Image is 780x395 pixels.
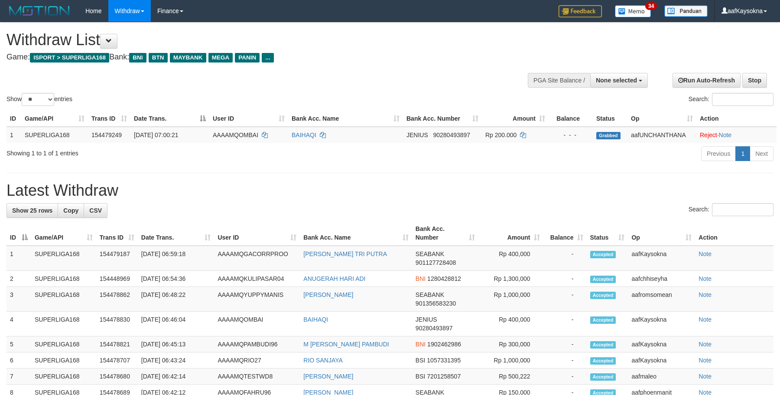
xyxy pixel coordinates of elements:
span: Copy 901356583230 to clipboard [416,300,456,307]
a: Copy [58,203,84,218]
span: Rp 200.000 [485,132,517,138]
th: User ID: activate to sort column ascending [214,221,300,246]
td: AAAAMQGACORRPROO [214,246,300,271]
span: SEABANK [416,291,444,298]
th: Op: activate to sort column ascending [628,221,695,246]
img: panduan.png [664,5,708,17]
span: Accepted [590,251,616,258]
td: AAAAMQTESTWD8 [214,369,300,385]
img: MOTION_logo.png [6,4,72,17]
span: CSV [89,207,102,214]
th: Date Trans.: activate to sort column ascending [138,221,214,246]
td: 1 [6,246,31,271]
td: Rp 300,000 [478,336,543,352]
span: JENIUS [406,132,428,138]
td: Rp 500,222 [478,369,543,385]
th: Game/API: activate to sort column ascending [31,221,96,246]
span: SEABANK [416,250,444,257]
span: ISPORT > SUPERLIGA168 [30,53,109,63]
span: Accepted [590,341,616,349]
td: - [543,271,587,287]
td: SUPERLIGA168 [31,352,96,369]
span: MEGA [208,53,233,63]
th: Balance [549,111,593,127]
td: AAAAMQRIO27 [214,352,300,369]
a: BAIHAQI [292,132,316,138]
th: User ID: activate to sort column ascending [209,111,288,127]
td: aafmaleo [628,369,695,385]
a: M [PERSON_NAME] PAMBUDI [303,341,389,348]
td: AAAAMQKULIPASAR04 [214,271,300,287]
span: Copy 901127728408 to clipboard [416,259,456,266]
td: Rp 1,300,000 [478,271,543,287]
label: Show entries [6,93,72,106]
td: Rp 400,000 [478,246,543,271]
a: [PERSON_NAME] [303,373,353,380]
a: ANUGERAH HARI ADI [303,275,365,282]
td: 154479187 [96,246,138,271]
span: BSI [416,373,426,380]
td: SUPERLIGA168 [31,287,96,312]
td: aafKaysokna [628,336,695,352]
td: aafUNCHANTHANA [627,127,696,143]
td: [DATE] 06:54:36 [138,271,214,287]
td: [DATE] 06:42:14 [138,369,214,385]
th: Action [695,221,773,246]
td: SUPERLIGA168 [31,271,96,287]
td: AAAAMQYUPPYMANIS [214,287,300,312]
div: - - - [552,131,589,139]
td: aafKaysokna [628,352,695,369]
a: CSV [84,203,107,218]
a: [PERSON_NAME] TRI PUTRA [303,250,387,257]
span: BTN [149,53,168,63]
th: Game/API: activate to sort column ascending [21,111,88,127]
span: Copy 1280428812 to clipboard [427,275,461,282]
td: 154478862 [96,287,138,312]
a: Note [699,373,712,380]
th: Action [696,111,777,127]
a: Note [699,275,712,282]
span: Copy 1057331395 to clipboard [427,357,461,364]
span: Copy [63,207,78,214]
td: 5 [6,336,31,352]
span: Copy 7201258507 to clipboard [427,373,461,380]
td: 154478680 [96,369,138,385]
td: 154478830 [96,312,138,336]
td: 2 [6,271,31,287]
td: 154448969 [96,271,138,287]
h4: Game: Bank: [6,53,511,62]
span: JENIUS [416,316,437,323]
h1: Latest Withdraw [6,182,773,199]
td: - [543,287,587,312]
td: SUPERLIGA168 [31,246,96,271]
th: ID: activate to sort column descending [6,221,31,246]
td: [DATE] 06:45:13 [138,336,214,352]
span: Copy 90280493897 to clipboard [433,132,470,138]
td: [DATE] 06:46:04 [138,312,214,336]
td: Rp 400,000 [478,312,543,336]
td: Rp 1,000,000 [478,287,543,312]
td: aafromsomean [628,287,695,312]
span: None selected [596,77,637,84]
label: Search: [689,93,773,106]
img: Button%20Memo.svg [615,5,651,17]
a: RIO SANJAYA [303,357,343,364]
a: BAIHAQI [303,316,328,323]
th: Balance: activate to sort column ascending [543,221,587,246]
th: Bank Acc. Name: activate to sort column ascending [300,221,412,246]
span: Accepted [590,276,616,283]
a: Next [750,146,773,161]
span: BNI [416,275,426,282]
td: · [696,127,777,143]
a: Note [699,357,712,364]
a: Note [699,316,712,323]
th: Bank Acc. Name: activate to sort column ascending [288,111,403,127]
td: AAAAMQOMBAI [214,312,300,336]
select: Showentries [22,93,54,106]
td: aafKaysokna [628,246,695,271]
span: [DATE] 07:00:21 [134,132,178,138]
span: Accepted [590,357,616,365]
td: - [543,352,587,369]
span: ... [262,53,273,63]
span: Copy 90280493897 to clipboard [416,325,453,332]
